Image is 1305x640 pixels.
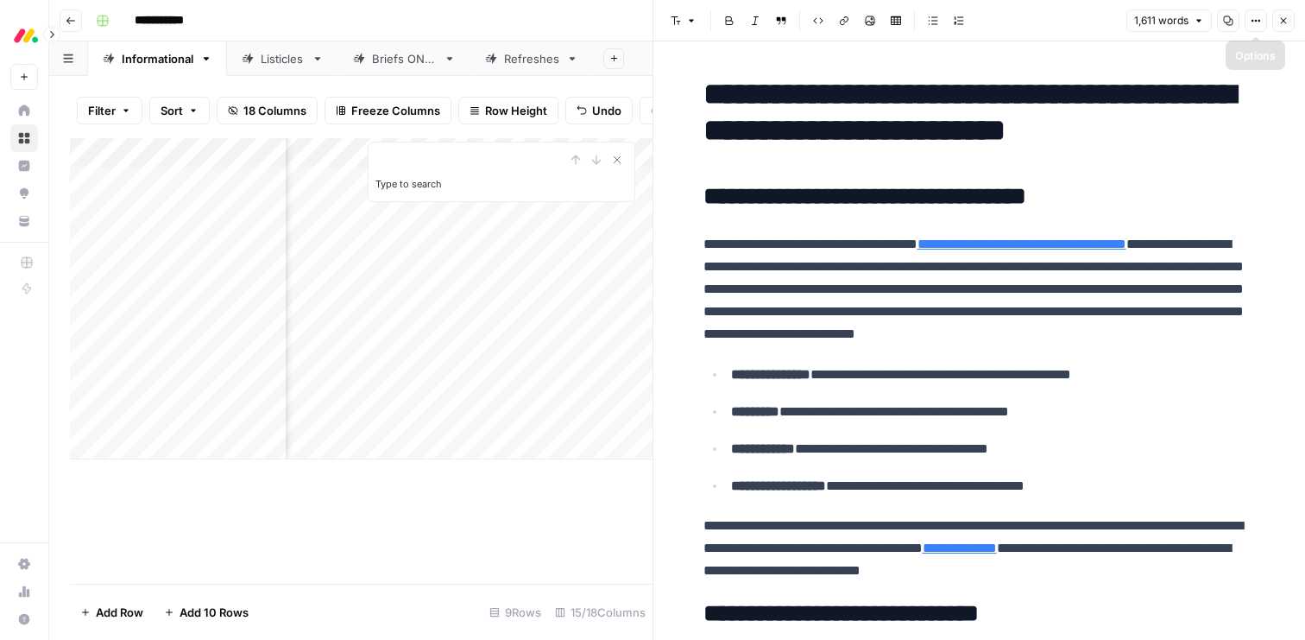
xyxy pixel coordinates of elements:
span: Filter [88,102,116,119]
div: Refreshes [504,50,559,67]
div: 15/18 Columns [548,599,652,626]
a: Your Data [10,207,38,235]
span: Freeze Columns [351,102,440,119]
label: Type to search [375,178,442,190]
a: Browse [10,124,38,152]
button: Close Search [607,149,627,170]
a: Home [10,97,38,124]
div: Briefs ONLY [372,50,437,67]
button: Row Height [458,97,558,124]
span: Sort [161,102,183,119]
span: 18 Columns [243,102,306,119]
button: Workspace: Monday.com [10,14,38,57]
span: Add Row [96,604,143,621]
button: Sort [149,97,210,124]
button: Filter [77,97,142,124]
button: 18 Columns [217,97,318,124]
img: Monday.com Logo [10,20,41,51]
a: Listicles [227,41,338,76]
div: Listicles [261,50,305,67]
button: Help + Support [10,605,38,633]
button: Add 10 Rows [154,599,259,626]
a: Usage [10,578,38,605]
a: Opportunities [10,180,38,207]
span: Add 10 Rows [180,604,249,621]
div: 9 Rows [482,599,548,626]
a: Insights [10,152,38,180]
a: Informational [88,41,227,76]
span: Row Height [485,102,547,119]
button: Freeze Columns [325,97,451,124]
span: Undo [592,102,621,119]
a: Briefs ONLY [338,41,470,76]
button: Undo [565,97,633,124]
a: Settings [10,550,38,578]
div: Informational [122,50,193,67]
button: 1,611 words [1126,10,1212,32]
button: Add Row [70,599,154,626]
a: Refreshes [470,41,593,76]
span: 1,611 words [1134,13,1188,29]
